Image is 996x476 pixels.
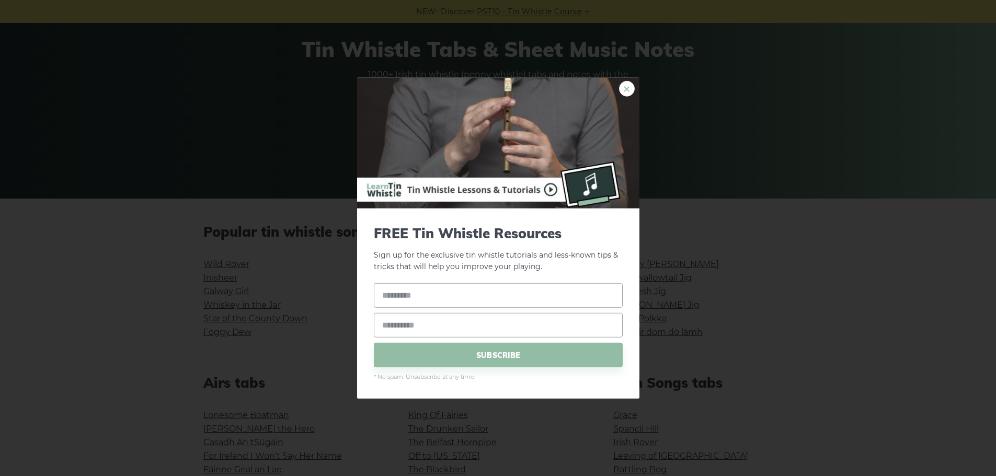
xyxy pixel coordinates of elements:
p: Sign up for the exclusive tin whistle tutorials and less-known tips & tricks that will help you i... [374,225,623,273]
span: * No spam. Unsubscribe at any time. [374,373,623,382]
a: × [619,80,635,96]
img: Tin Whistle Buying Guide Preview [357,77,639,208]
span: SUBSCRIBE [374,343,623,367]
span: FREE Tin Whistle Resources [374,225,623,241]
